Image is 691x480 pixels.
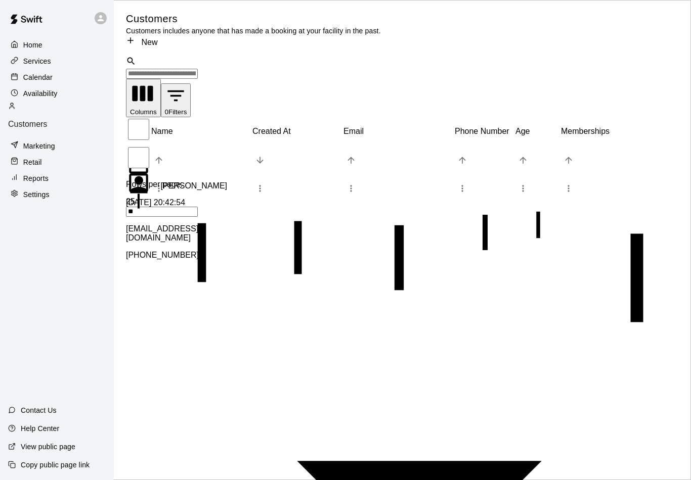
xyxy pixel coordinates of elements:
p: Reports [23,173,49,183]
div: Age [515,117,561,146]
div: Customers [8,102,106,129]
input: Select all rows [128,119,149,140]
button: Menu [561,181,576,196]
p: Marketing [23,141,55,151]
button: Select columns [126,79,161,118]
p: Help Center [21,423,59,434]
div: Name [151,117,252,146]
a: Calendar [8,70,106,85]
div: Email [343,117,455,146]
div: [PERSON_NAME] [126,172,227,200]
a: Marketing [8,138,106,154]
a: Customers [8,102,106,137]
div: Phone Number [455,117,515,146]
p: Availability [23,88,58,99]
input: Select row [128,147,149,168]
button: Show filters [161,83,191,118]
div: +15198032924 [126,251,187,260]
p: Services [23,56,51,66]
p: Home [23,40,42,50]
button: Menu [455,181,470,196]
p: Copy public page link [21,460,90,470]
button: Menu [343,181,359,196]
div: 2025-06-23 20:42:54 [126,198,217,207]
button: Menu [252,181,268,196]
a: Home [8,37,106,53]
a: Retail [8,155,106,170]
p: View public page [21,442,75,452]
div: timhorseman1@gmail.com [126,224,237,243]
a: New [126,38,157,46]
p: Calendar [23,72,53,82]
a: Settings [8,187,106,202]
p: Customers [8,120,106,129]
button: Menu [515,181,531,196]
p: Settings [23,189,50,200]
p: Customers includes anyone that has made a booking at your facility in the past. [126,26,381,36]
span: 0 [165,108,168,116]
a: Services [8,54,106,69]
div: Created At [252,117,343,146]
h5: Customers [126,12,381,26]
p: Contact Us [21,405,57,415]
a: Availability [8,86,106,101]
a: Reports [8,171,106,186]
p: Retail [23,157,42,167]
